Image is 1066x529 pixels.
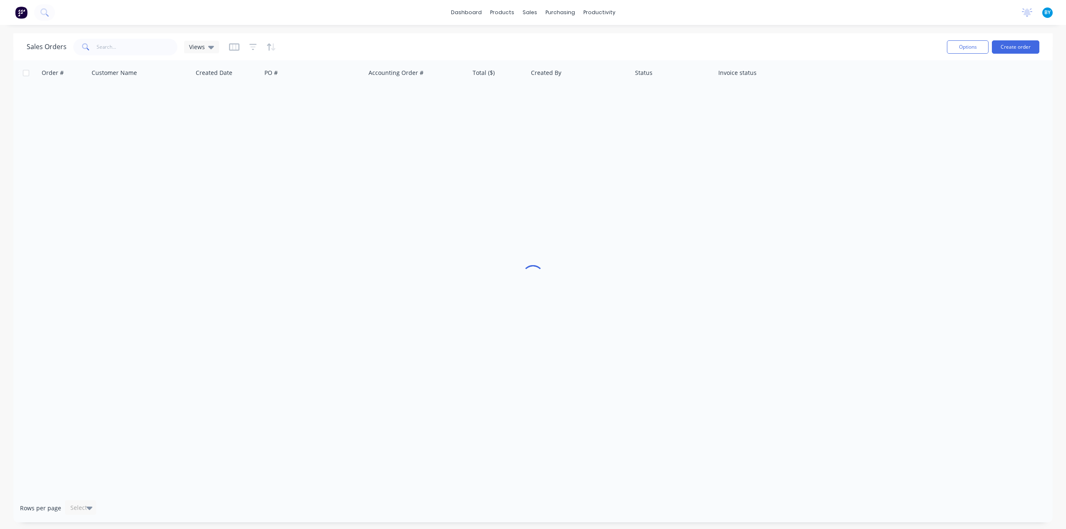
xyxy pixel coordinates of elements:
[1044,9,1051,16] span: BY
[718,69,757,77] div: Invoice status
[992,40,1039,54] button: Create order
[486,6,518,19] div: products
[20,504,61,512] span: Rows per page
[264,69,278,77] div: PO #
[947,40,989,54] button: Options
[42,69,64,77] div: Order #
[635,69,653,77] div: Status
[92,69,137,77] div: Customer Name
[189,42,205,51] span: Views
[531,69,561,77] div: Created By
[541,6,579,19] div: purchasing
[70,504,92,512] div: Select...
[579,6,620,19] div: productivity
[518,6,541,19] div: sales
[15,6,27,19] img: Factory
[447,6,486,19] a: dashboard
[196,69,232,77] div: Created Date
[97,39,178,55] input: Search...
[473,69,495,77] div: Total ($)
[369,69,423,77] div: Accounting Order #
[27,43,67,51] h1: Sales Orders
